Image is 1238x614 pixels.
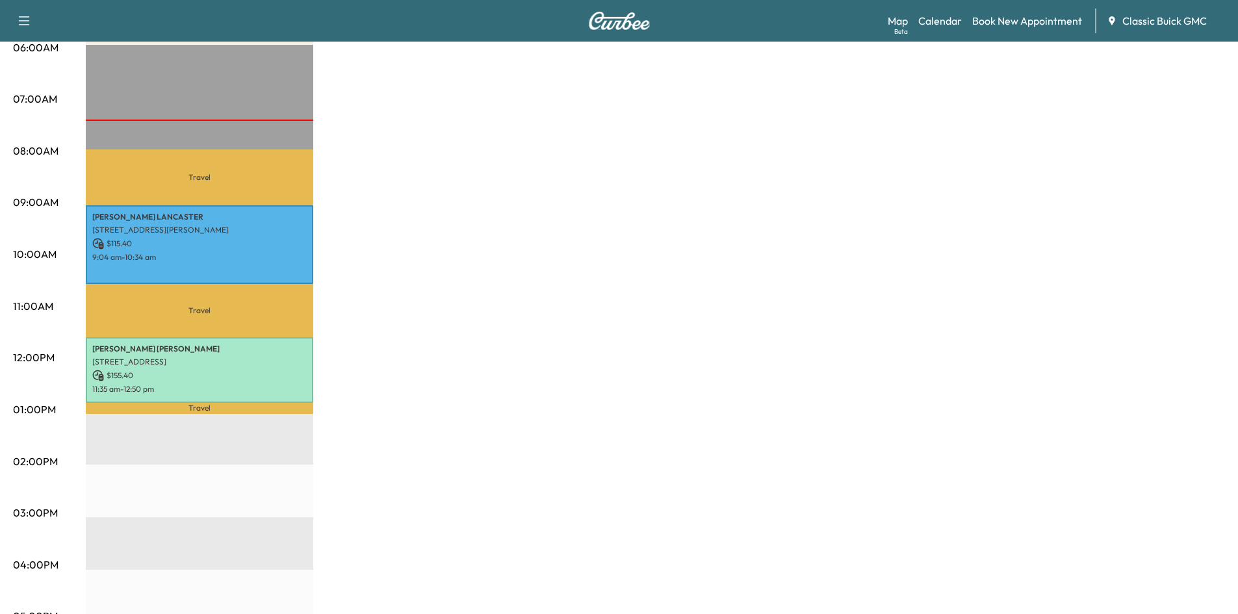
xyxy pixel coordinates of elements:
p: 01:00PM [13,402,56,417]
p: 11:00AM [13,298,53,314]
p: 08:00AM [13,143,58,159]
p: 02:00PM [13,454,58,469]
p: 9:04 am - 10:34 am [92,252,307,262]
p: 09:00AM [13,194,58,210]
p: Travel [86,149,313,205]
p: 11:35 am - 12:50 pm [92,384,307,394]
img: Curbee Logo [588,12,651,30]
p: [STREET_ADDRESS] [92,357,307,367]
p: 10:00AM [13,246,57,262]
p: 07:00AM [13,91,57,107]
p: $ 155.40 [92,370,307,381]
a: Calendar [918,13,962,29]
p: 04:00PM [13,557,58,572]
span: Classic Buick GMC [1122,13,1207,29]
p: Travel [86,403,313,413]
div: Beta [894,27,908,36]
p: $ 115.40 [92,238,307,249]
p: 12:00PM [13,350,55,365]
p: [PERSON_NAME] LANCASTER [92,212,307,222]
p: 06:00AM [13,40,58,55]
a: Book New Appointment [972,13,1082,29]
p: Travel [86,284,313,337]
p: [PERSON_NAME] [PERSON_NAME] [92,344,307,354]
p: [STREET_ADDRESS][PERSON_NAME] [92,225,307,235]
p: 03:00PM [13,505,58,520]
a: MapBeta [888,13,908,29]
